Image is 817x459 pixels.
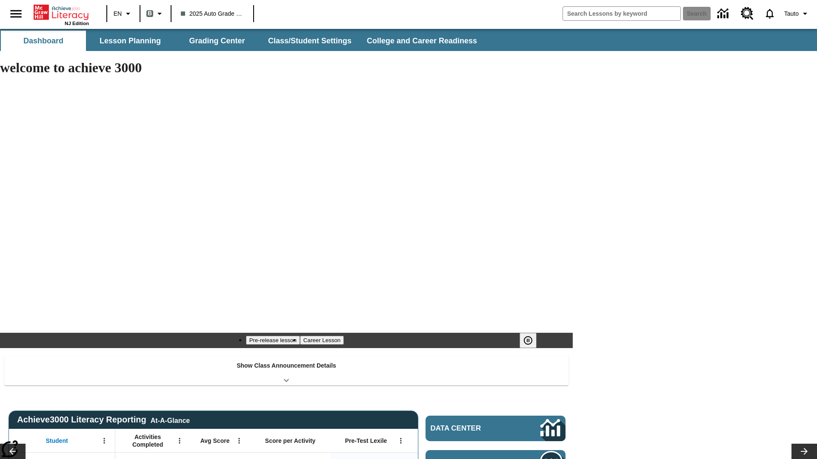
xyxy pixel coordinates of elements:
[261,31,358,51] button: Class/Student Settings
[791,444,817,459] button: Lesson carousel, Next
[98,434,111,447] button: Open Menu
[17,415,190,425] span: Achieve3000 Literacy Reporting
[174,31,260,51] button: Grading Center
[759,3,781,25] a: Notifications
[246,336,300,345] button: Slide 1 Pre-release lesson
[237,361,336,370] p: Show Class Announcement Details
[265,437,316,445] span: Score per Activity
[34,4,89,21] a: Home
[394,434,407,447] button: Open Menu
[520,333,545,348] div: Pause
[233,434,246,447] button: Open Menu
[563,7,680,20] input: search field
[520,333,537,348] button: Pause
[426,416,566,441] a: Data Center
[114,9,122,18] span: EN
[88,31,173,51] button: Lesson Planning
[781,6,814,21] button: Profile/Settings
[46,437,68,445] span: Student
[151,415,190,425] div: At-A-Glance
[4,356,568,385] div: Show Class Announcement Details
[34,3,89,26] div: Home
[65,21,89,26] span: NJ Edition
[181,9,244,18] span: 2025 Auto Grade 1 B
[120,433,176,448] span: Activities Completed
[736,2,759,25] a: Resource Center, Will open in new tab
[143,6,168,21] button: Boost Class color is gray green. Change class color
[148,8,152,19] span: B
[200,437,230,445] span: Avg Score
[173,434,186,447] button: Open Menu
[712,2,736,25] a: Data Center
[345,437,387,445] span: Pre-Test Lexile
[360,31,484,51] button: College and Career Readiness
[300,336,344,345] button: Slide 2 Career Lesson
[431,424,511,433] span: Data Center
[3,1,29,26] button: Open side menu
[1,31,86,51] button: Dashboard
[784,9,799,18] span: Tauto
[110,6,137,21] button: Language: EN, Select a language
